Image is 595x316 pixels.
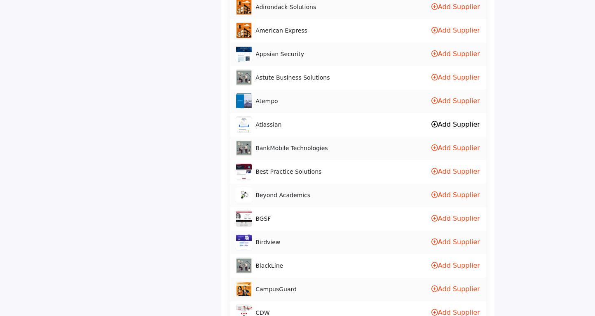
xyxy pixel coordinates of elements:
span: Best Practice Solutions [255,167,321,176]
a: Add Supplier [431,262,480,269]
img: american-express logo [236,22,252,39]
span: BlackLine [255,262,283,270]
img: best-practice-solutions logo [236,163,252,180]
img: bankmobile-technologies logo [236,140,252,156]
img: beyond-academics logo [236,187,252,203]
span: Atlassian [255,120,281,129]
span: Adirondack Solutions [255,3,316,12]
img: atlassian logo [236,116,252,133]
img: astute-business-solutions logo [236,69,252,86]
span: Astute Business Solutions [255,73,330,82]
a: Add Supplier [431,238,480,246]
span: American Express [255,26,307,35]
img: atempo logo [236,93,252,109]
span: Birdview [255,238,280,247]
span: CampusGuard [255,285,297,294]
a: Add Supplier [431,167,480,175]
span: Atempo [255,97,278,106]
a: Add Supplier [431,120,480,128]
span: Beyond Academics [255,191,310,200]
a: Add Supplier [431,50,480,58]
img: birdview logo [236,234,252,250]
a: Add Supplier [431,144,480,152]
a: Add Supplier [431,3,480,11]
img: campusguard logo [236,281,252,297]
a: Add Supplier [431,73,480,81]
img: bgsf logo [236,210,252,227]
span: BankMobile Technologies [255,144,328,153]
a: Add Supplier [431,26,480,34]
a: Add Supplier [431,215,480,222]
a: Add Supplier [431,97,480,105]
a: Add Supplier [431,285,480,293]
span: Appsian Security [255,50,304,59]
img: blackline logo [236,257,252,274]
img: appsian-security logo [236,46,252,62]
a: Add Supplier [431,191,480,199]
span: BGSF [255,215,271,223]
